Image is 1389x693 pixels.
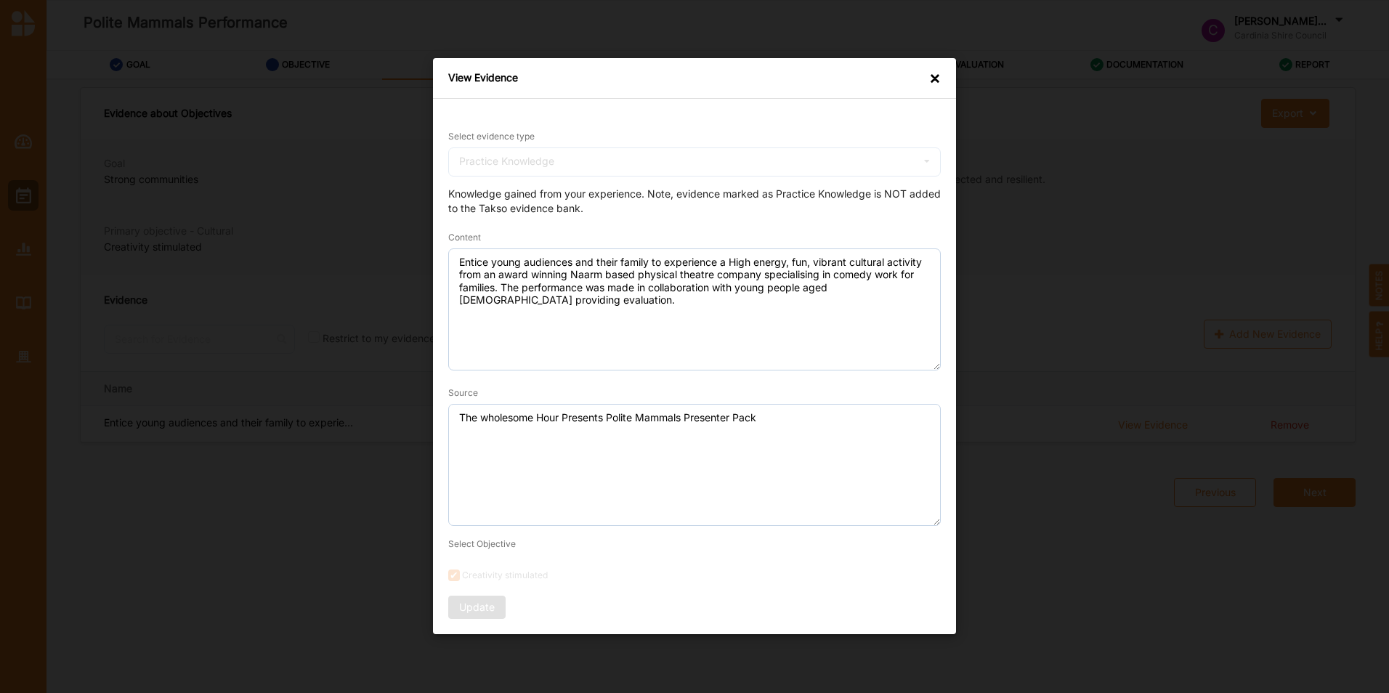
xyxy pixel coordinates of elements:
textarea: Entice young audiences and their family to experience a High energy, fun, vibrant cultural activi... [448,249,941,371]
span: Source [448,388,478,399]
label: Creativity stimulated [448,570,941,582]
span: Content [448,232,481,243]
label: Select Objective [448,538,516,551]
textarea: The wholesome Hour Presents Polite Mammals Presenter Pack [448,405,941,527]
div: View Evidence [448,71,518,86]
label: Select evidence type [448,131,535,142]
div: Knowledge gained from your experience. Note, evidence marked as Practice Knowledge is NOT added t... [448,187,941,215]
div: × [929,71,941,86]
div: Practice Knowledge [459,156,554,166]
